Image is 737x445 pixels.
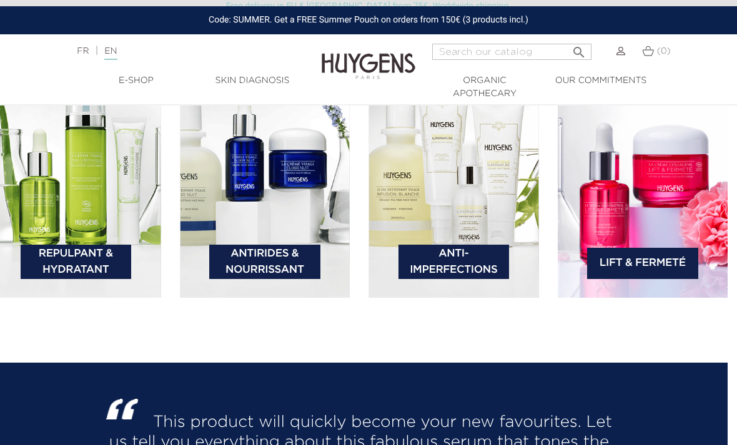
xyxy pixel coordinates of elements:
[571,41,586,56] i: 
[568,40,590,57] button: 
[209,245,320,279] a: Antirides & Nourrissant
[194,74,310,87] a: Skin Diagnosis
[657,47,671,56] span: (0)
[77,47,89,56] a: FR
[322,33,415,81] img: Huygens
[398,245,510,279] a: Anti-Imperfections
[78,74,194,87] a: E-Shop
[432,44,591,60] input: Search
[368,52,539,298] img: bannière catégorie 3
[104,47,117,60] a: EN
[587,248,698,279] a: Lift & Fermeté
[427,74,543,100] a: Organic Apothecary
[71,44,297,59] div: |
[558,52,728,298] img: bannière catégorie 4
[180,52,350,298] img: bannière catégorie 2
[21,245,132,279] a: Repulpant & Hydratant
[543,74,659,87] a: Our commitments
